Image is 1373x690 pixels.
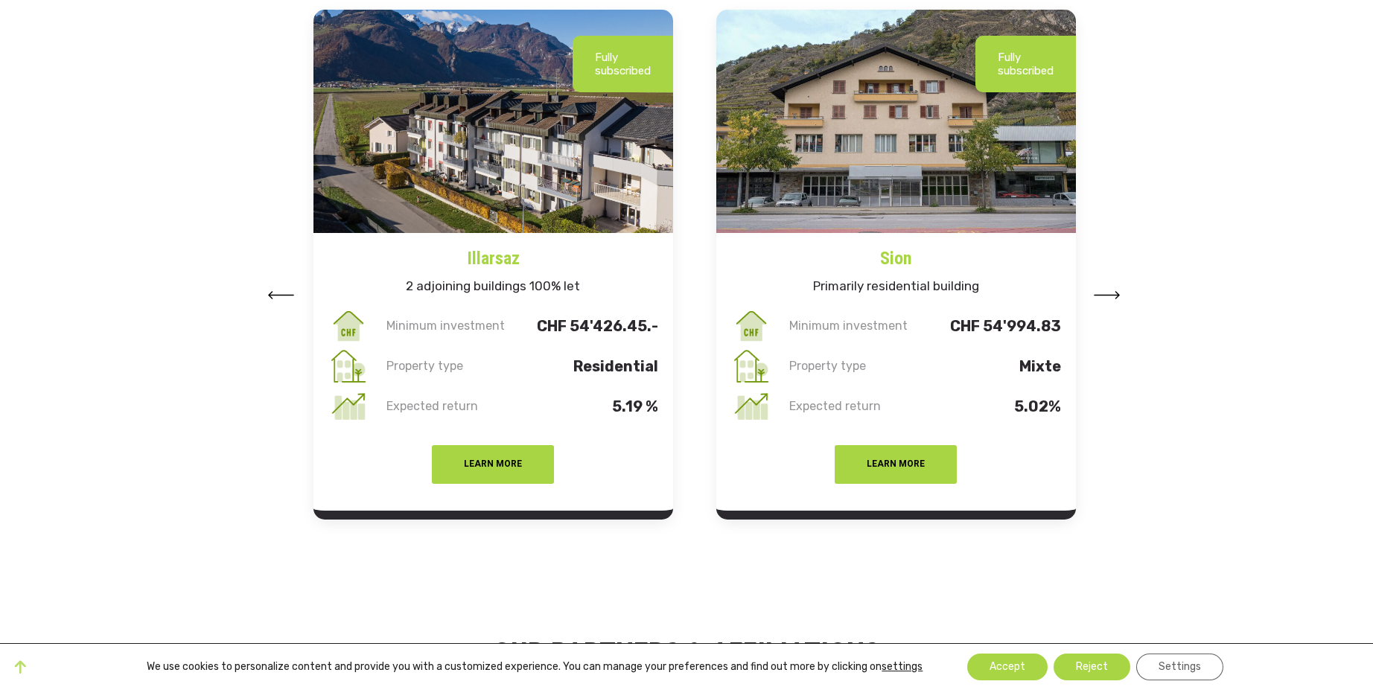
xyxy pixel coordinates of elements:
p: Minimum investment [383,319,521,333]
p: Property type [786,360,924,373]
img: type [328,346,369,386]
p: CHF 54'994.83 [923,319,1061,333]
p: Fully subscribed [998,51,1054,77]
a: LEARN MORE [432,453,554,470]
img: arrow-left [267,291,294,299]
p: Fully subscribed [595,51,651,77]
button: settings [882,660,923,674]
img: sion-property [716,10,1076,233]
p: 5.02% [923,400,1061,413]
h5: 2 adjoining buildings 100% let [313,272,673,306]
button: Settings [1136,654,1223,680]
p: CHF 54'426.45.- [520,319,658,333]
p: Minimum investment [786,319,924,333]
a: Sion [716,233,1076,272]
img: invest_min [328,306,369,346]
img: type [731,346,771,386]
p: Expected return [786,400,924,413]
a: Illarsaz [313,233,673,272]
a: Learn More [835,453,957,470]
img: rendement [731,386,771,427]
button: Accept [967,654,1048,680]
img: invest_min [731,306,771,346]
h5: Primarily residential building [716,272,1076,306]
p: Residential [520,360,658,373]
p: Mixte [923,360,1061,373]
button: Learn More [835,445,957,484]
img: arrow-left [1094,291,1121,299]
p: Property type [383,360,521,373]
button: Reject [1054,654,1130,680]
button: LEARN MORE [432,445,554,484]
p: We use cookies to personalize content and provide you with a customized experience. You can manag... [147,660,923,674]
img: rendement [328,386,369,427]
p: Expected return [383,400,521,413]
p: 5.19 % [520,400,658,413]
